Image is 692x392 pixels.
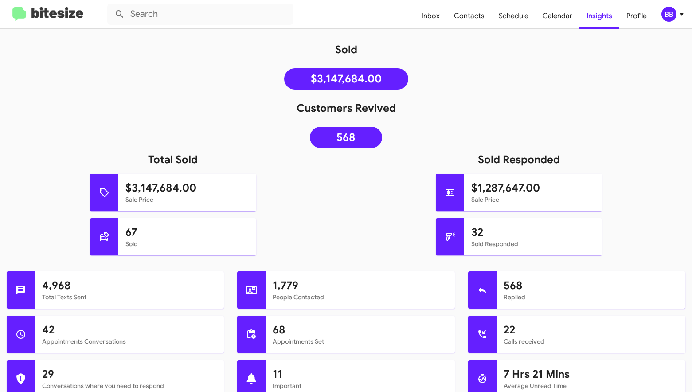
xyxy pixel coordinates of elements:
[492,3,536,29] a: Schedule
[42,293,217,302] mat-card-subtitle: Total Texts Sent
[447,3,492,29] a: Contacts
[504,323,678,337] h1: 22
[42,323,217,337] h1: 42
[42,337,217,346] mat-card-subtitle: Appointments Conversations
[414,3,447,29] a: Inbox
[42,278,217,293] h1: 4,968
[273,367,447,381] h1: 11
[504,381,678,390] mat-card-subtitle: Average Unread Time
[42,381,217,390] mat-card-subtitle: Conversations where you need to respond
[107,4,293,25] input: Search
[471,239,595,248] mat-card-subtitle: Sold Responded
[273,293,447,302] mat-card-subtitle: People Contacted
[661,7,676,22] div: BB
[504,293,678,302] mat-card-subtitle: Replied
[273,337,447,346] mat-card-subtitle: Appointments Set
[273,381,447,390] mat-card-subtitle: Important
[471,225,595,239] h1: 32
[125,239,249,248] mat-card-subtitle: Sold
[125,225,249,239] h1: 67
[536,3,579,29] a: Calendar
[504,278,678,293] h1: 568
[125,181,249,195] h1: $3,147,684.00
[311,74,382,83] span: $3,147,684.00
[125,195,249,204] mat-card-subtitle: Sale Price
[471,195,595,204] mat-card-subtitle: Sale Price
[619,3,654,29] a: Profile
[42,367,217,381] h1: 29
[579,3,619,29] a: Insights
[273,323,447,337] h1: 68
[336,133,356,142] span: 568
[654,7,682,22] button: BB
[273,278,447,293] h1: 1,779
[471,181,595,195] h1: $1,287,647.00
[504,337,678,346] mat-card-subtitle: Calls received
[504,367,678,381] h1: 7 Hrs 21 Mins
